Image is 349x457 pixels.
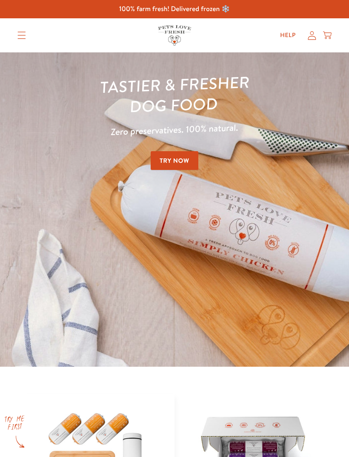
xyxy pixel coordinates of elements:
img: Pets Love Fresh [158,25,191,45]
p: Zero preservatives. 100% natural. [17,117,332,143]
a: Try Now [151,151,198,170]
a: Help [273,27,303,44]
h1: Tastier & fresher dog food [16,69,332,121]
summary: Translation missing: en.sections.header.menu [11,25,33,46]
